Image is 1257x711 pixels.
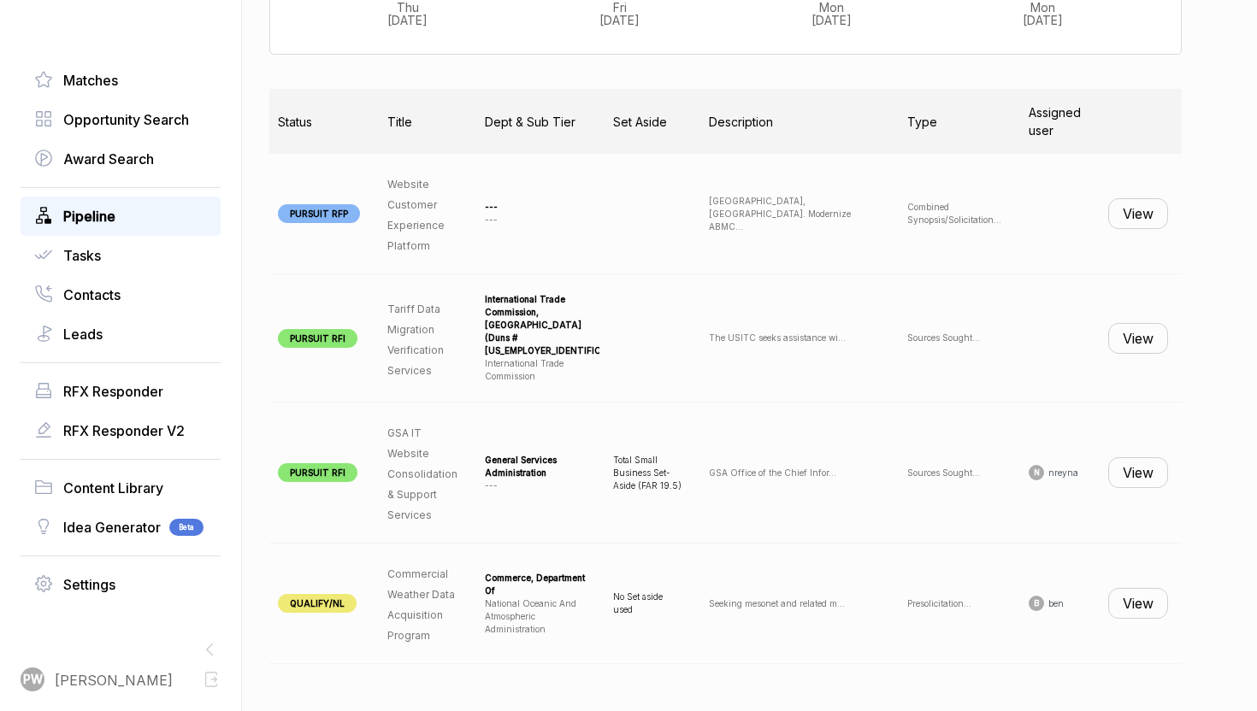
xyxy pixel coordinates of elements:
[63,206,115,226] span: Pipeline
[907,201,1001,226] p: Combined Synopsis/Solicitation ...
[34,245,207,266] a: Tasks
[599,13,640,27] tspan: [DATE]
[1034,597,1039,609] span: B
[63,245,101,266] span: Tasks
[34,109,207,130] a: Opportunity Search
[485,201,586,214] div: ---
[894,89,1015,154] th: Type
[264,89,374,154] th: Status
[63,285,121,305] span: Contacts
[387,178,445,252] span: Website Customer Experience Platform
[169,519,204,536] span: Beta
[599,89,695,154] th: Set Aside
[387,426,457,521] span: GSA IT Website Consolidation & Support Services
[34,70,207,91] a: Matches
[485,454,586,479] div: general services administration
[387,13,428,27] tspan: [DATE]
[63,70,118,91] span: Matches
[34,574,207,595] a: Settings
[34,285,207,305] a: Contacts
[55,670,173,690] span: [PERSON_NAME]
[1048,467,1078,479] span: nreyna
[709,332,880,344] p: The USITC seeks assistance wi ...
[1048,597,1064,610] span: ben
[485,214,586,226] div: ---
[387,303,444,377] span: Tariff Data Migration Verification Services
[374,89,471,154] th: Title
[116,664,1029,685] p: That's all for [DATE]!
[63,149,154,169] span: Award Search
[613,591,682,616] p: No Set aside used
[34,149,207,169] a: Award Search
[471,89,599,154] th: Dept & Sub Tier
[613,454,682,492] p: Total Small Business Set-Aside (FAR 19.5)
[907,597,1001,610] p: Presolicitation ...
[34,324,207,344] a: Leads
[695,89,894,154] th: Description
[907,467,1001,479] p: Sources Sought ...
[811,13,852,27] tspan: [DATE]
[1108,198,1168,229] button: View
[907,332,1001,344] p: Sources Sought ...
[485,293,586,357] div: international trade commission, [GEOGRAPHIC_DATA] (duns # [US_EMPLOYER_IDENTIFICATION_NUMBER])
[63,517,161,538] span: Idea Generator
[485,597,586,636] div: national oceanic and atmospheric administration
[278,329,357,348] span: PURSUIT RFI
[387,567,455,642] span: Commercial Weather Data Acquisition Program
[34,206,207,226] a: Pipeline
[1023,13,1063,27] tspan: [DATE]
[709,467,880,479] p: GSA Office of the Chief Infor ...
[1034,467,1040,479] span: N
[485,572,586,597] div: commerce, department of
[278,594,357,613] span: QUALIFY/NL
[63,574,115,595] span: Settings
[1015,89,1095,154] th: Assigned user
[485,479,586,492] div: ---
[34,381,207,402] a: RFX Responder
[709,195,880,233] p: [GEOGRAPHIC_DATA], [GEOGRAPHIC_DATA]. Modernize ABMC ...
[63,109,189,130] span: Opportunity Search
[1108,588,1168,619] button: View
[1108,323,1168,354] button: View
[34,420,207,441] a: RFX Responder V2
[34,478,207,498] a: Content Library
[485,357,586,383] div: international trade commission
[1108,457,1168,488] button: View
[709,597,880,610] p: Seeking mesonet and related m ...
[278,463,357,482] span: PURSUIT RFI
[23,671,43,689] span: PW
[63,478,163,498] span: Content Library
[34,517,207,538] a: Idea GeneratorBeta
[63,381,163,402] span: RFX Responder
[63,324,103,344] span: Leads
[63,420,185,441] span: RFX Responder V2
[278,204,360,223] span: PURSUIT RFP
